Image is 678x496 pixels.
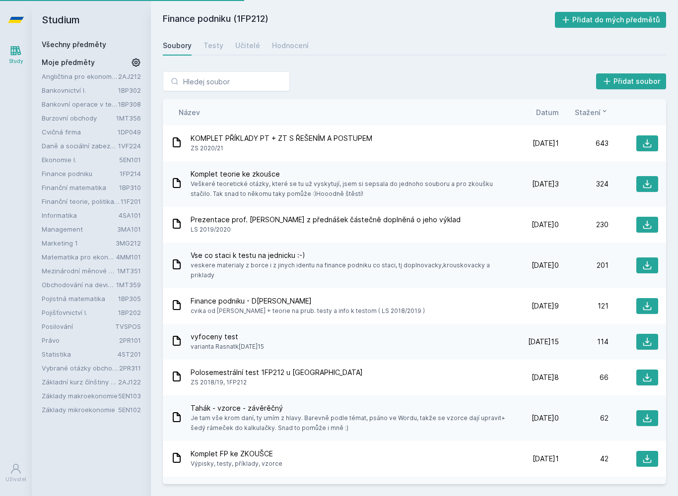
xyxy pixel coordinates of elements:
span: ZS 2018/19, 1FP212 [191,377,363,387]
div: 121 [559,301,609,311]
span: [DATE]8 [532,372,559,382]
button: Název [179,107,200,118]
a: Všechny předměty [42,40,106,49]
h2: Finance podniku (1FP212) [163,12,555,28]
a: Study [2,40,30,70]
a: 3MA101 [117,225,141,233]
span: Prezentace prof. [PERSON_NAME] z přednášek částečně doplněná o jeho výklad [191,215,461,225]
div: Uživatel [5,476,26,483]
a: Burzovní obchody [42,113,116,123]
a: 5EN101 [119,156,141,164]
a: Učitelé [235,36,260,56]
a: 2PR101 [119,336,141,344]
a: Hodnocení [272,36,309,56]
span: Vse co staci k testu na jednicku :-) [191,250,505,260]
div: Hodnocení [272,41,309,51]
div: Testy [203,41,223,51]
a: Pojišťovnictví I. [42,308,118,317]
span: Tahák - vzorce - závěrěčný [191,403,505,413]
span: Je tam vše krom daní, ty umím z hlavy. Barevně podle témat, psáno ve Wordu, takže se vzorce dají ... [191,413,505,433]
a: Angličtina pro ekonomická studia 2 (B2/C1) [42,71,118,81]
div: Učitelé [235,41,260,51]
span: Veškeré teoretické otázky, které se tu už vyskytují, jsem si sepsala do jednoho souboru a pro zko... [191,179,505,199]
button: Stažení [575,107,609,118]
button: Datum [536,107,559,118]
a: Statistika [42,349,118,359]
a: Uživatel [2,458,30,488]
a: Mezinárodní měnové a finanční instituce [42,266,117,276]
span: [DATE]9 [532,301,559,311]
span: Moje předměty [42,58,95,67]
div: 201 [559,260,609,270]
span: Stažení [575,107,601,118]
a: Ekonomie I. [42,155,119,165]
span: Polosemestrální test 1FP212 u [GEOGRAPHIC_DATA] [191,368,363,377]
span: [DATE]0 [532,260,559,270]
a: Marketing 1 [42,238,116,248]
a: Základy makroekonomie [42,391,118,401]
div: 230 [559,220,609,230]
a: Základy mikroekonomie [42,405,118,415]
a: Finanční matematika [42,183,119,192]
a: Obchodování na devizovém trhu [42,280,116,290]
span: Komplet teorie ke zkoušce [191,169,505,179]
a: 1MT351 [117,267,141,275]
a: Posilování [42,321,115,331]
span: vyfoceny test [191,332,264,342]
a: 11F201 [121,197,141,205]
button: Přidat soubor [596,73,667,89]
span: varianta Rasnatk[DATE]15 [191,342,264,352]
a: 2AJ212 [118,72,141,80]
span: [DATE]15 [528,337,559,347]
a: 1MT359 [116,281,141,289]
span: KOMPLET PŘÍKLADY PT + ZT S ŘEŠENÍM A POSTUPEM [191,133,372,143]
a: 1MT356 [116,114,141,122]
input: Hledej soubor [163,71,290,91]
a: 3MG212 [116,239,141,247]
a: 2AJ122 [118,378,141,386]
a: Základní kurz čínštiny B (A1) [42,377,118,387]
a: TVSPOS [115,322,141,330]
a: 4ST201 [118,350,141,358]
button: Přidat do mých předmětů [555,12,667,28]
span: Výpisky, testy, příklady, vzorce [191,459,282,469]
a: Finanční teorie, politika a instituce [42,196,121,206]
div: Study [9,58,23,65]
div: 643 [559,138,609,148]
a: 1BP302 [118,86,141,94]
a: 5EN102 [118,406,141,414]
a: 4MM101 [116,253,141,261]
span: [DATE]0 [532,220,559,230]
span: Komplet FP ke ZKOUŠCE [191,449,282,459]
div: 324 [559,179,609,189]
a: Cvičná firma [42,127,118,137]
a: Bankovní operace v teorii a praxi [42,99,118,109]
span: [DATE]1 [533,138,559,148]
div: 62 [559,413,609,423]
span: LS 2019/2020 [191,225,461,235]
a: 1VF224 [118,142,141,150]
div: 42 [559,454,609,464]
a: Management [42,224,117,234]
a: 1BP202 [118,309,141,316]
span: Finance podniku - D[PERSON_NAME] [191,296,425,306]
a: 1BP308 [118,100,141,108]
span: ZS 2020/21 [191,143,372,153]
a: Pojistná matematika [42,294,118,304]
a: Matematika pro ekonomy [42,252,116,262]
a: Soubory [163,36,192,56]
a: 1BP310 [119,184,141,191]
a: Právo [42,335,119,345]
a: 2PR311 [119,364,141,372]
a: Informatika [42,210,119,220]
a: Bankovnictví I. [42,85,118,95]
div: 66 [559,372,609,382]
a: 1BP305 [118,295,141,303]
a: Finance podniku [42,169,120,179]
span: cvika od [PERSON_NAME] + teorie na prub. testy a info k testom ( LS 2018/2019 ) [191,306,425,316]
a: 4SA101 [119,211,141,219]
span: [DATE]0 [532,413,559,423]
a: 1DP049 [118,128,141,136]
